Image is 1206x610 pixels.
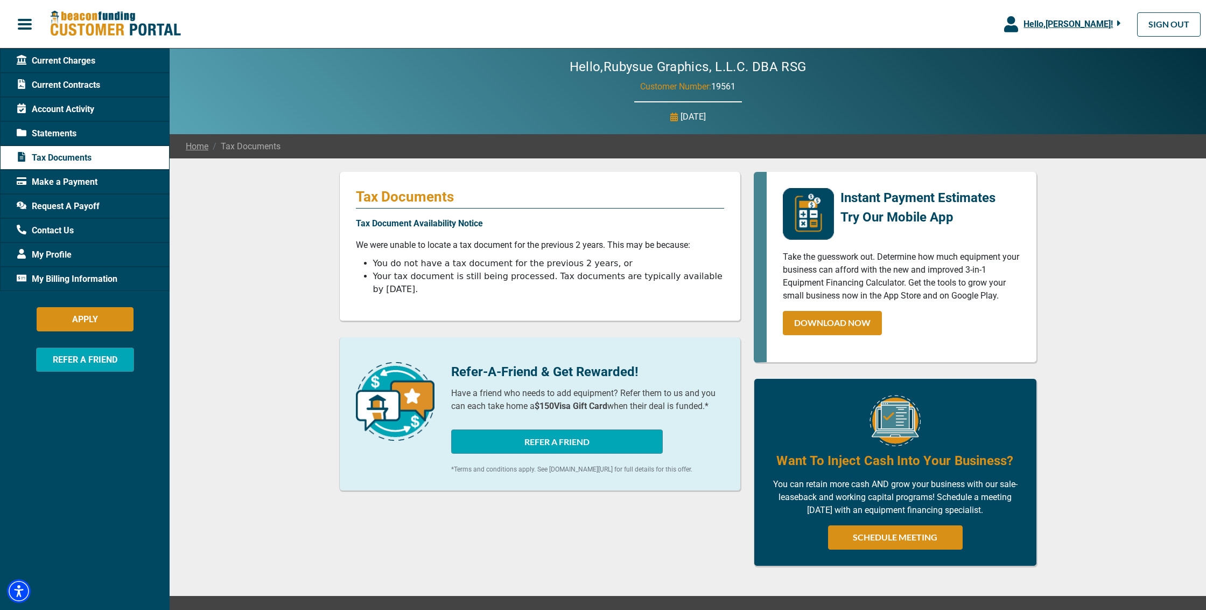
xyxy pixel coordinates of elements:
img: refer-a-friend-icon.png [356,362,434,441]
span: Current Charges [17,54,95,67]
p: You can retain more cash AND grow your business with our sale-leaseback and working capital progr... [770,478,1020,517]
span: Hello, [PERSON_NAME] ! [1023,19,1113,29]
p: *Terms and conditions apply. See [DOMAIN_NAME][URL] for full details for this offer. [451,465,724,474]
p: Instant Payment Estimates [840,188,995,207]
span: Current Contracts [17,79,100,92]
a: Home [186,140,208,153]
img: Beacon Funding Customer Portal Logo [50,10,181,38]
p: Try Our Mobile App [840,207,995,227]
li: Your tax document is still being processed. Tax documents are typically available by [DATE]. [373,270,724,296]
p: We were unable to locate a tax document for the previous 2 years. This may be because: [356,239,724,252]
button: REFER A FRIEND [451,429,663,454]
p: Tax Documents [356,188,724,205]
p: Refer-A-Friend & Get Rewarded! [451,362,724,382]
b: $150 Visa Gift Card [535,401,607,411]
span: Request A Payoff [17,200,100,213]
img: Equipment Financing Online Image [870,395,921,446]
span: Tax Documents [208,140,281,153]
p: Take the guesswork out. Determine how much equipment your business can afford with the new and im... [783,251,1020,302]
span: Account Activity [17,103,94,116]
a: SCHEDULE MEETING [828,525,963,550]
span: Statements [17,127,76,140]
span: My Profile [17,248,72,261]
p: Have a friend who needs to add equipment? Refer them to us and you can each take home a when thei... [451,387,724,413]
span: 19561 [711,81,735,92]
span: My Billing Information [17,273,117,286]
span: Contact Us [17,224,74,237]
span: Make a Payment [17,176,97,189]
li: You do not have a tax document for the previous 2 years, or [373,257,724,270]
h4: Want To Inject Cash Into Your Business? [776,452,1013,470]
span: Customer Number: [640,81,711,92]
button: REFER A FRIEND [36,348,134,372]
img: mobile-app-logo.png [783,188,834,240]
div: Accessibility Menu [7,579,31,603]
button: APPLY [37,307,134,331]
span: Tax Documents [17,151,92,164]
a: SIGN OUT [1137,12,1201,37]
p: [DATE] [681,110,706,123]
p: Tax Document Availability Notice [356,217,724,230]
a: DOWNLOAD NOW [783,311,882,335]
h2: Hello, Rubysue Graphics, L.L.C. DBA RSG [537,59,839,75]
